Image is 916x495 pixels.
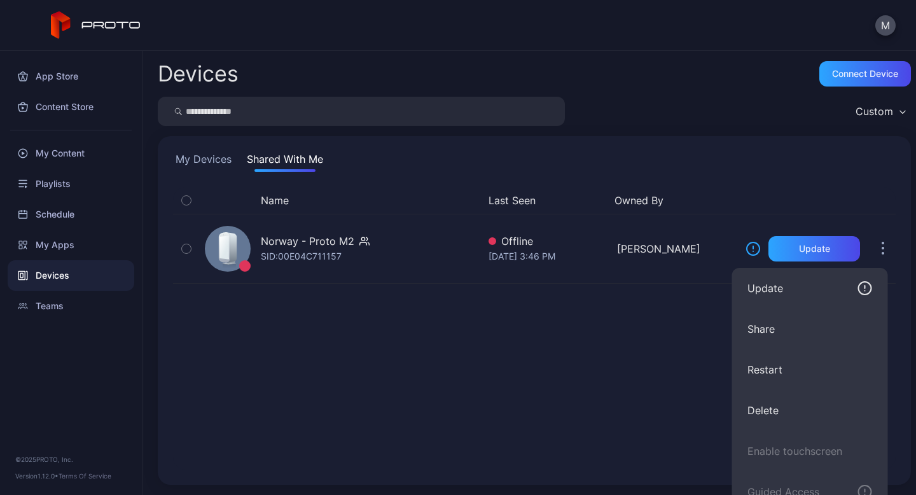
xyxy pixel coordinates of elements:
[832,69,898,79] div: Connect device
[740,193,855,208] div: Update Device
[489,234,607,249] div: Offline
[489,249,607,264] div: [DATE] 3:46 PM
[8,61,134,92] a: App Store
[15,454,127,464] div: © 2025 PROTO, Inc.
[819,61,911,87] button: Connect device
[849,97,911,126] button: Custom
[732,349,888,390] button: Restart
[732,431,888,471] button: Enable touchscreen
[8,169,134,199] a: Playlists
[875,15,896,36] button: M
[8,92,134,122] a: Content Store
[768,236,860,261] button: Update
[489,193,604,208] button: Last Seen
[8,260,134,291] a: Devices
[732,390,888,431] button: Delete
[261,249,342,264] div: SID: 00E04C711157
[8,199,134,230] a: Schedule
[732,309,888,349] button: Share
[870,193,896,208] div: Options
[617,241,735,256] div: [PERSON_NAME]
[59,472,111,480] a: Terms Of Service
[8,138,134,169] a: My Content
[8,230,134,260] a: My Apps
[244,151,326,172] button: Shared With Me
[261,193,289,208] button: Name
[15,472,59,480] span: Version 1.12.0 •
[261,234,354,249] div: Norway - Proto M2
[732,268,888,309] button: Update
[799,244,830,254] div: Update
[747,281,783,296] div: Update
[614,193,730,208] button: Owned By
[8,291,134,321] a: Teams
[856,105,893,118] div: Custom
[173,151,234,172] button: My Devices
[158,62,239,85] h2: Devices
